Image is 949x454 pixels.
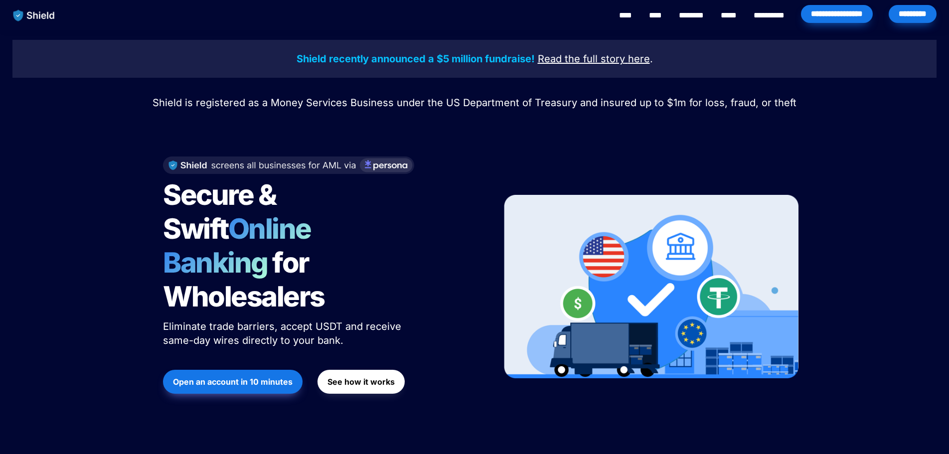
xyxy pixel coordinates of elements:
a: Read the full story [538,54,625,64]
span: for Wholesalers [163,246,324,313]
span: Eliminate trade barriers, accept USDT and receive same-day wires directly to your bank. [163,320,404,346]
span: Secure & Swift [163,178,281,246]
a: See how it works [317,365,405,399]
span: Online Banking [163,212,321,280]
a: Open an account in 10 minutes [163,365,303,399]
strong: Shield recently announced a $5 million fundraise! [297,53,535,65]
span: . [650,53,653,65]
button: Open an account in 10 minutes [163,370,303,394]
button: See how it works [317,370,405,394]
u: Read the full story [538,53,625,65]
strong: See how it works [327,377,395,387]
u: here [628,53,650,65]
strong: Open an account in 10 minutes [173,377,293,387]
a: here [628,54,650,64]
img: website logo [8,5,60,26]
span: Shield is registered as a Money Services Business under the US Department of Treasury and insured... [153,97,796,109]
